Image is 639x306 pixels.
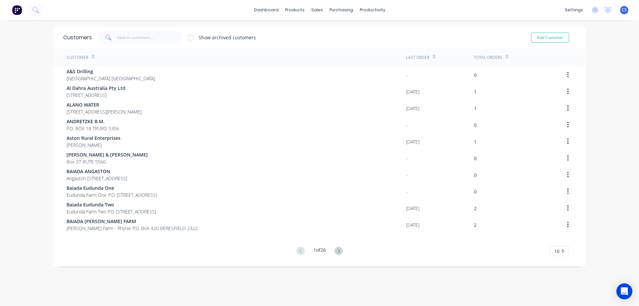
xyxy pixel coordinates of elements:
[67,135,120,142] span: Aston Rural Enterprises
[474,72,477,79] div: 0
[67,108,141,115] span: [STREET_ADDRESS][PERSON_NAME]
[199,34,256,41] div: Show archived customers
[308,5,326,15] div: sales
[67,168,127,175] span: BAIADA ANGASTON
[474,155,477,162] div: 0
[67,118,119,125] span: ANDRETZKE B.M.
[474,55,502,61] div: Total Orders
[67,92,125,99] span: [STREET_ADDRESS]
[67,184,157,191] span: Baiada Eudunda One
[67,55,88,61] div: Customer
[67,68,155,75] span: A&S Drilling
[63,34,92,42] div: Customers
[406,155,408,162] div: -
[474,88,477,95] div: 1
[67,175,127,182] span: Angaston [STREET_ADDRESS]
[474,122,477,129] div: 0
[474,188,477,195] div: 0
[406,72,408,79] div: -
[67,85,125,92] span: Al Dahra Australia Pty Ltd
[67,101,141,108] span: ALANO WATER
[12,5,22,15] img: Factory
[326,5,356,15] div: purchasing
[67,225,198,232] span: [PERSON_NAME] Farm - Rhynie P.O. BoX 420 BERESFIELD 2322
[67,218,198,225] span: BAIADA [PERSON_NAME] FARM
[67,191,157,198] span: Eudunda Farm One P.O. [STREET_ADDRESS]
[616,283,632,299] div: Open Intercom Messenger
[474,171,477,178] div: 0
[117,31,182,44] input: Search customers...
[406,88,419,95] div: [DATE]
[474,138,477,145] div: 1
[67,151,148,158] span: [PERSON_NAME] & [PERSON_NAME]
[406,221,419,228] div: [DATE]
[406,138,419,145] div: [DATE]
[554,248,559,255] span: 10
[314,246,326,256] div: 1 of 26
[67,201,156,208] span: Baiada Eudunda Two
[474,205,477,212] div: 2
[474,105,477,112] div: 1
[67,208,156,215] span: Eudunda Farm Two P.O. [STREET_ADDRESS]
[474,221,477,228] div: 2
[561,5,586,15] div: settings
[67,125,119,132] span: P.O. BOX 18 TRURO 5356
[406,105,419,112] div: [DATE]
[406,122,408,129] div: -
[251,5,282,15] a: dashboard
[406,171,408,178] div: -
[531,33,569,43] button: Add Customer
[356,5,389,15] div: productivity
[67,75,155,82] span: [GEOGRAPHIC_DATA] [GEOGRAPHIC_DATA]
[406,55,429,61] div: Last Order
[67,142,120,149] span: [PERSON_NAME]
[406,188,408,195] div: -
[622,7,627,13] span: CS
[67,158,148,165] span: Box 37 BUTE 5560
[282,5,308,15] div: products
[406,205,419,212] div: [DATE]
